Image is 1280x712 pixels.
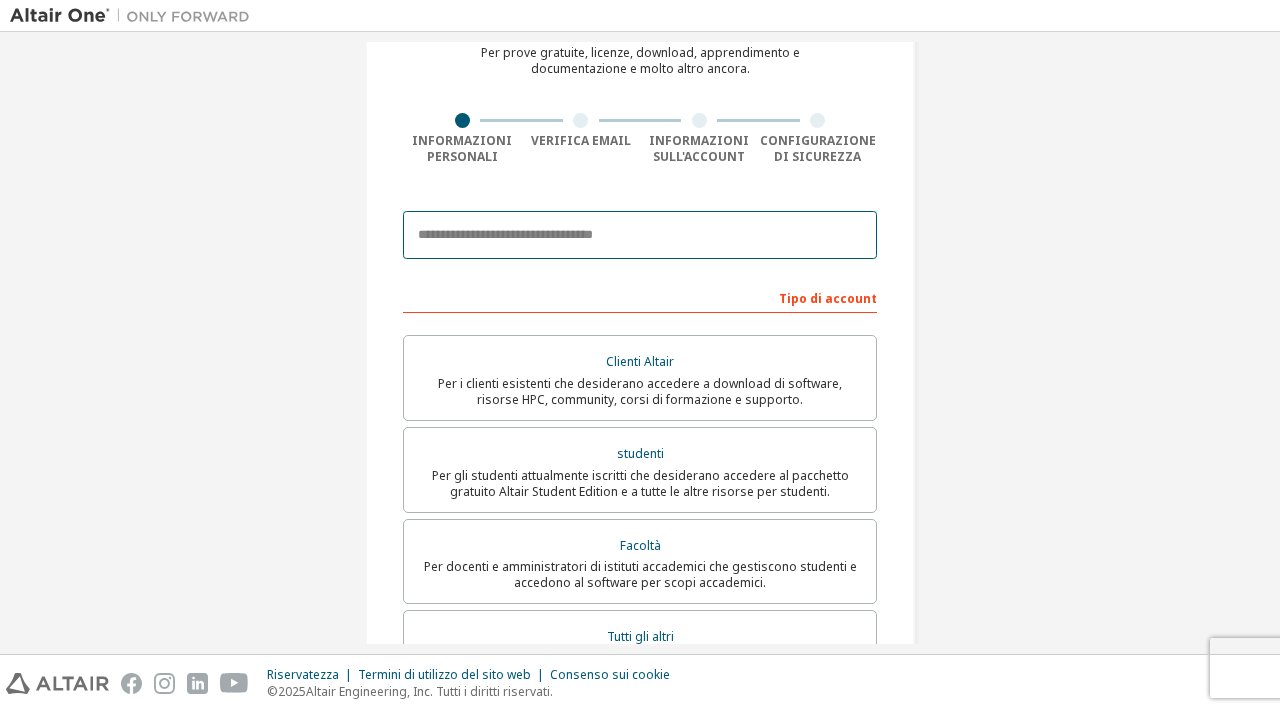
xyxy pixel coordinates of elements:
font: Informazioni personali [412,132,512,165]
font: Per prove gratuite, licenze, download, apprendimento e [481,44,800,61]
font: Per gli studenti attualmente iscritti che desiderano accedere al pacchetto gratuito Altair Studen... [432,467,849,500]
font: © [267,683,278,700]
font: Clienti Altair [606,353,674,370]
img: linkedin.svg [187,673,208,694]
img: facebook.svg [121,673,142,694]
font: Per docenti e amministratori di istituti accademici che gestiscono studenti e accedono al softwar... [424,558,857,591]
font: Configurazione di sicurezza [760,132,876,165]
font: Riservatezza [267,666,339,683]
font: Facoltà [620,537,661,554]
font: Altair Engineering, Inc. Tutti i diritti riservati. [306,683,553,700]
font: Informazioni sull'account [649,132,749,165]
font: Verifica email [531,132,631,149]
img: altair_logo.svg [6,673,109,694]
img: youtube.svg [220,673,249,694]
img: Altair Uno [10,6,260,26]
font: Tutti gli altri [607,628,674,645]
font: Per i clienti esistenti che desiderano accedere a download di software, risorse HPC, community, c... [438,375,842,408]
font: Termini di utilizzo del sito web [358,666,531,683]
font: documentazione e molto altro ancora. [531,60,750,77]
img: instagram.svg [154,673,175,694]
font: 2025 [278,683,306,700]
font: Consenso sui cookie [550,666,670,683]
font: studenti [617,445,664,462]
font: Tipo di account [779,290,877,307]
